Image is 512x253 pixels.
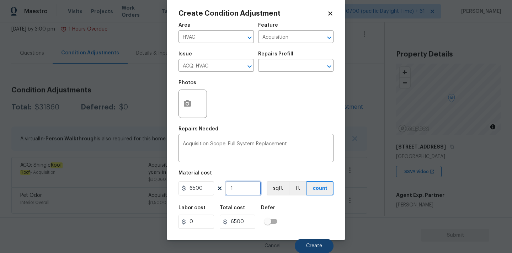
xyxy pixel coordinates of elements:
[178,52,192,56] h5: Issue
[306,181,334,195] button: count
[245,61,255,71] button: Open
[324,61,334,71] button: Open
[178,23,191,28] h5: Area
[265,243,281,249] span: Cancel
[178,205,206,210] h5: Labor cost
[267,181,289,195] button: sqft
[183,141,329,156] textarea: Acquisition Scope: Full System Replacement
[178,171,212,176] h5: Material cost
[178,126,218,131] h5: Repairs Needed
[324,33,334,43] button: Open
[261,205,275,210] h5: Defer
[289,181,306,195] button: ft
[258,23,278,28] h5: Feature
[178,10,327,17] h2: Create Condition Adjustment
[306,243,322,249] span: Create
[178,80,196,85] h5: Photos
[253,239,292,253] button: Cancel
[258,52,293,56] h5: Repairs Prefill
[295,239,334,253] button: Create
[220,205,245,210] h5: Total cost
[245,33,255,43] button: Open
